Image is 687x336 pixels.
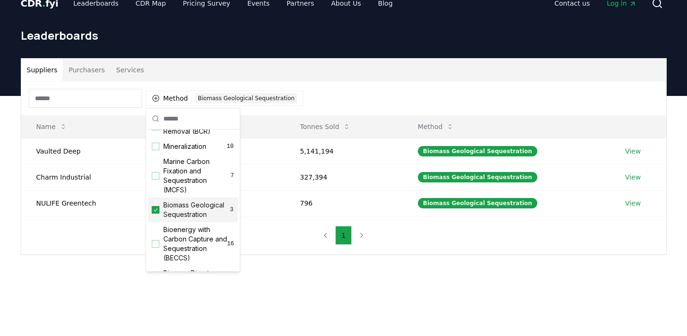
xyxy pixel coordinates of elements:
[63,59,110,81] button: Purchasers
[142,164,285,190] td: 13,224
[625,146,641,156] a: View
[195,93,297,103] div: Biomass Geological Sequestration
[142,138,285,164] td: 20,427
[21,138,142,164] td: Vaulted Deep
[625,172,641,182] a: View
[230,172,234,180] span: 7
[110,59,150,81] button: Services
[163,225,228,263] span: Bioenergy with Carbon Capture and Sequestration (BECCS)
[163,200,229,219] span: Biomass Geological Sequestration
[229,206,234,214] span: 3
[146,91,303,106] button: MethodBiomass Geological Sequestration
[227,143,234,150] span: 10
[21,28,667,43] h1: Leaderboards
[285,164,403,190] td: 327,394
[29,117,75,136] button: Name
[142,190,285,216] td: 32
[335,226,352,245] button: 1
[21,164,142,190] td: Charm Industrial
[163,142,206,151] span: Mineralization
[285,138,403,164] td: 5,141,194
[285,190,403,216] td: 796
[625,198,641,208] a: View
[227,240,234,248] span: 16
[418,172,537,182] div: Biomass Geological Sequestration
[418,146,537,156] div: Biomass Geological Sequestration
[418,198,537,208] div: Biomass Geological Sequestration
[163,268,228,287] span: Biomass Direct Storage
[21,59,63,81] button: Suppliers
[163,157,231,195] span: Marine Carbon Fixation and Sequestration (MCFS)
[21,190,142,216] td: NULIFE Greentech
[292,117,358,136] button: Tonnes Sold
[410,117,462,136] button: Method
